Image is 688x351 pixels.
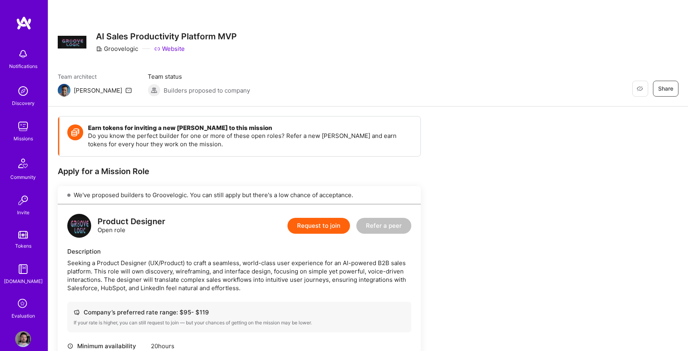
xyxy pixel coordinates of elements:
img: Invite [15,192,31,208]
div: Notifications [9,62,37,70]
div: Evaluation [12,312,35,320]
h4: Earn tokens for inviting a new [PERSON_NAME] to this mission [88,124,412,132]
a: User Avatar [13,331,33,347]
button: Share [653,81,678,97]
div: Company’s preferred rate range: $ 95 - $ 119 [74,308,405,316]
img: tokens [18,231,28,239]
span: Team architect [58,72,132,81]
button: Refer a peer [356,218,411,234]
div: Apply for a Mission Role [58,166,421,176]
div: Community [10,173,36,181]
div: Tokens [15,242,31,250]
i: icon EyeClosed [637,85,643,92]
div: Groovelogic [96,45,138,53]
img: Builders proposed to company [148,84,160,97]
img: User Avatar [15,331,31,347]
img: Community [14,154,33,173]
i: icon Cash [74,309,80,315]
p: Do you know the perfect builder for one or more of these open roles? Refer a new [PERSON_NAME] an... [88,132,412,148]
img: logo [16,16,32,30]
img: Token icon [67,124,83,140]
div: Minimum availability [67,342,147,350]
div: Seeking a Product Designer (UX/Product) to craft a seamless, world-class user experience for an A... [67,259,411,292]
a: Website [154,45,185,53]
button: Request to join [287,218,350,234]
div: 20 hours [151,342,258,350]
i: icon CompanyGray [96,46,102,52]
span: Builders proposed to company [164,86,250,95]
div: [DOMAIN_NAME] [4,277,43,285]
div: Product Designer [98,217,165,226]
div: Open role [98,217,165,234]
img: logo [67,214,91,238]
span: Share [658,85,673,93]
i: icon Mail [125,87,132,93]
div: Invite [17,208,29,217]
img: Team Architect [58,84,70,97]
div: Missions [14,134,33,143]
div: [PERSON_NAME] [74,86,122,95]
i: icon SelectionTeam [16,297,31,312]
img: guide book [15,261,31,277]
img: discovery [15,83,31,99]
img: teamwork [15,118,31,134]
img: Company Logo [58,36,86,48]
div: We've proposed builders to Groovelogic. You can still apply but there's a low chance of acceptance. [58,186,421,204]
img: bell [15,46,31,62]
h3: AI Sales Productivity Platform MVP [96,31,237,41]
div: Description [67,247,411,256]
span: Team status [148,72,250,81]
div: Discovery [12,99,35,107]
div: If your rate is higher, you can still request to join — but your chances of getting on the missio... [74,320,405,326]
i: icon Clock [67,343,73,349]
